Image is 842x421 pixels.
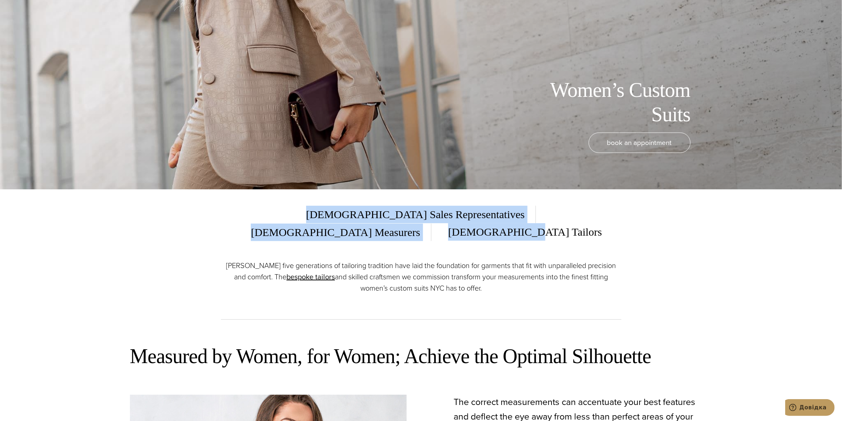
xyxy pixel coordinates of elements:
span: [DEMOGRAPHIC_DATA] Sales Representatives [306,206,536,223]
h2: Measured by Women, for Women; Achieve the Optimal Silhouette [130,343,712,369]
h1: Women’s Custom Suits [527,78,691,127]
a: bespoke tailors [286,271,335,282]
span: [DEMOGRAPHIC_DATA] Tailors [437,223,602,241]
span: [DEMOGRAPHIC_DATA] Measurers [240,224,431,241]
iframe: Відкрити віджет, в якому ви зможете звернутися до одного з наших агентів [785,399,835,417]
p: [PERSON_NAME] five generations of tailoring tradition have laid the foundation for garments that ... [221,260,621,294]
span: book an appointment [607,137,672,148]
a: book an appointment [589,133,691,153]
